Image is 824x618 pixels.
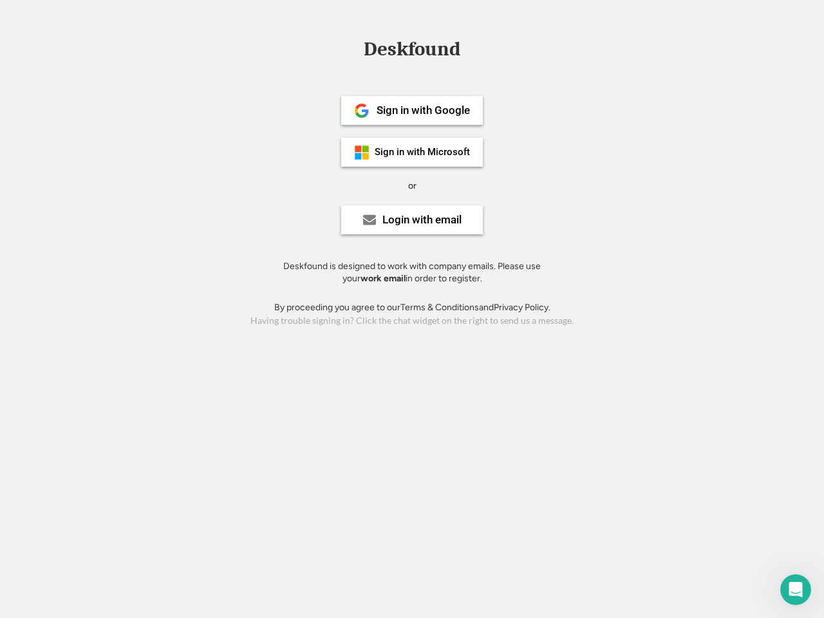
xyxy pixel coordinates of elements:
strong: work email [360,273,406,284]
div: Sign in with Google [377,105,470,116]
div: or [408,180,417,192]
img: ms-symbollockup_mssymbol_19.png [354,145,370,160]
a: Terms & Conditions [400,302,479,313]
div: Sign in with Microsoft [375,147,470,157]
a: Privacy Policy. [494,302,550,313]
div: Deskfound is designed to work with company emails. Please use your in order to register. [267,260,557,285]
iframe: Intercom live chat [780,574,811,605]
div: Login with email [382,214,462,225]
div: Deskfound [357,39,467,59]
img: 1024px-Google__G__Logo.svg.png [354,103,370,118]
div: By proceeding you agree to our and [274,301,550,314]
